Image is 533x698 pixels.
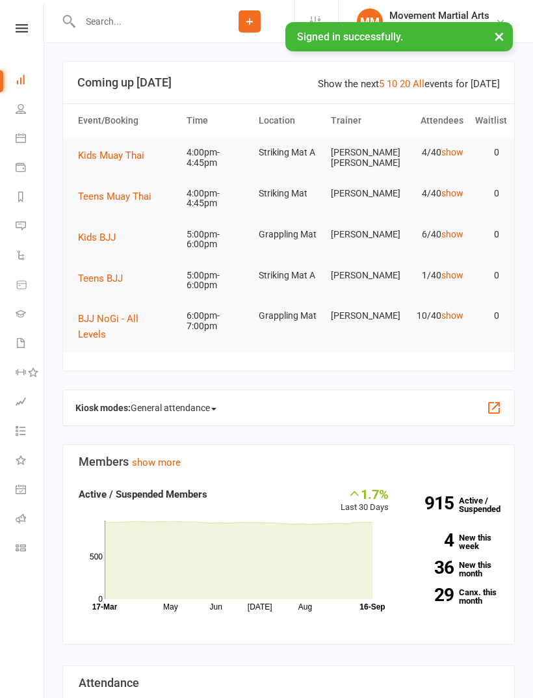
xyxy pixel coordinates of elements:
span: Signed in successfully. [297,31,403,43]
td: 5:00pm-6:00pm [181,219,253,260]
span: Kids BJJ [78,232,116,243]
a: All [413,78,424,90]
td: [PERSON_NAME] [325,219,397,250]
a: What's New [16,447,45,476]
td: 6:00pm-7:00pm [181,301,253,342]
a: show [441,310,463,321]
a: 29Canx. this month [408,588,499,605]
a: 36New this month [408,561,499,578]
div: Show the next events for [DATE] [318,76,500,92]
th: Trainer [325,104,397,137]
input: Search... [76,12,205,31]
span: General attendance [131,397,216,418]
a: Roll call kiosk mode [16,505,45,535]
td: 4:00pm-4:45pm [181,178,253,219]
td: 5:00pm-6:00pm [181,260,253,301]
a: Reports [16,183,45,213]
strong: Active / Suspended Members [79,489,207,500]
th: Waitlist [469,104,506,137]
button: Kids Muay Thai [78,148,153,163]
td: 0 [469,260,506,291]
td: [PERSON_NAME] [325,301,397,331]
a: Class kiosk mode [16,535,45,564]
td: 1/40 [397,260,469,291]
h3: Members [79,455,499,468]
td: 6/40 [397,219,469,250]
a: Product Sales [16,271,45,301]
button: × [487,22,511,50]
span: Teens Muay Thai [78,191,151,202]
button: Kids BJJ [78,230,125,245]
span: Kids Muay Thai [78,150,144,161]
th: Time [181,104,253,137]
td: Grappling Mat [253,219,325,250]
div: 1.7% [341,487,389,501]
td: 10/40 [397,301,469,331]
th: Location [253,104,325,137]
strong: 4 [408,531,454,549]
strong: Kiosk modes: [75,403,131,413]
td: Striking Mat A [253,137,325,168]
a: show [441,270,463,280]
a: show [441,229,463,239]
td: 0 [469,301,506,331]
td: 0 [469,219,506,250]
td: 0 [469,137,506,168]
div: Last 30 Days [341,487,389,515]
strong: 29 [408,586,454,604]
a: Dashboard [16,66,45,96]
a: General attendance kiosk mode [16,476,45,505]
td: Striking Mat A [253,260,325,291]
a: People [16,96,45,125]
th: Event/Booking [72,104,181,137]
a: 10 [387,78,397,90]
td: 0 [469,178,506,209]
th: Attendees [397,104,469,137]
a: Calendar [16,125,45,154]
td: [PERSON_NAME] [325,178,397,209]
a: show more [132,457,181,468]
td: Grappling Mat [253,301,325,331]
a: 915Active / Suspended [402,487,508,523]
button: Teens BJJ [78,271,132,286]
h3: Coming up [DATE] [77,76,500,89]
div: MM [357,8,383,34]
a: 20 [400,78,410,90]
strong: 915 [408,494,454,512]
div: Movement Martial Arts [389,10,489,21]
td: 4/40 [397,178,469,209]
td: 4:00pm-4:45pm [181,137,253,178]
button: Teens Muay Thai [78,189,161,204]
td: [PERSON_NAME] [325,260,397,291]
a: show [441,147,463,157]
a: show [441,188,463,198]
td: 4/40 [397,137,469,168]
h3: Attendance [79,677,499,690]
a: 5 [379,78,384,90]
a: Assessments [16,388,45,418]
span: Teens BJJ [78,273,123,284]
a: 4New this week [408,533,499,550]
td: Striking Mat [253,178,325,209]
td: [PERSON_NAME] [PERSON_NAME] [325,137,397,178]
a: Payments [16,154,45,183]
strong: 36 [408,559,454,576]
div: Movement Martial arts [389,21,489,33]
span: BJJ NoGi - All Levels [78,313,138,340]
button: BJJ NoGi - All Levels [78,311,175,342]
